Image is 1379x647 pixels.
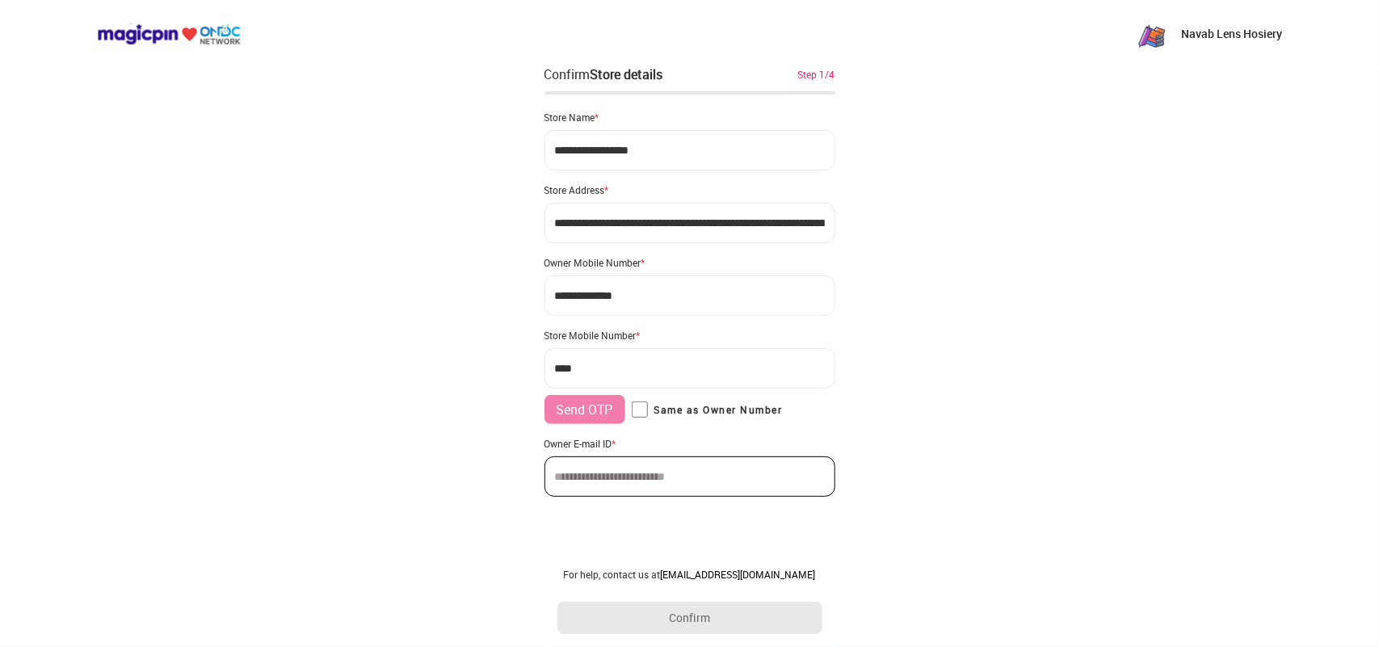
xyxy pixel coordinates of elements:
[591,65,663,83] div: Store details
[1181,26,1282,42] p: Navab Lens Hosiery
[544,111,835,124] div: Store Name
[544,256,835,269] div: Owner Mobile Number
[632,401,648,418] input: Same as Owner Number
[544,437,835,450] div: Owner E-mail ID
[798,67,835,82] div: Step 1/4
[544,65,663,84] div: Confirm
[632,401,783,418] label: Same as Owner Number
[544,329,835,342] div: Store Mobile Number
[557,602,822,634] button: Confirm
[544,183,835,196] div: Store Address
[557,568,822,581] div: For help, contact us at
[544,395,625,424] button: Send OTP
[97,23,241,45] img: ondc-logo-new-small.8a59708e.svg
[661,568,816,581] a: [EMAIL_ADDRESS][DOMAIN_NAME]
[1136,18,1168,50] img: zN8eeJ7_1yFC7u6ROh_yaNnuSMByXp4ytvKet0ObAKR-3G77a2RQhNqTzPi8_o_OMQ7Yu_PgX43RpeKyGayj_rdr-Pw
